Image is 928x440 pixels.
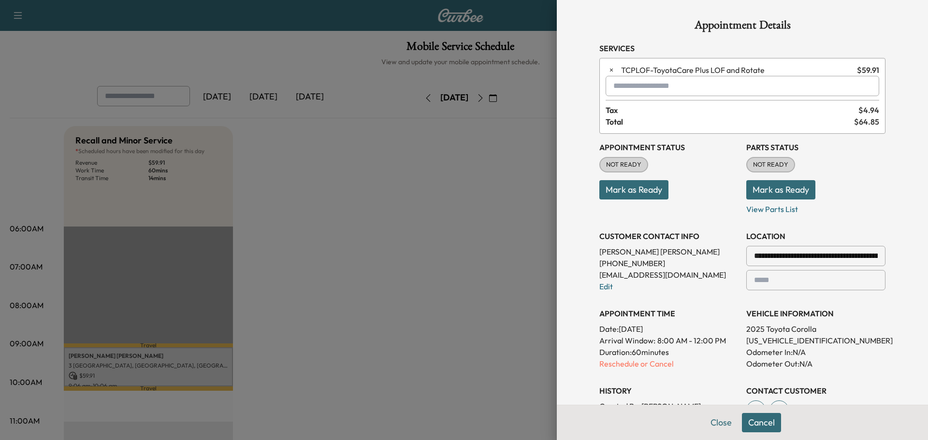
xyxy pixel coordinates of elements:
[746,230,885,242] h3: LOCATION
[742,413,781,432] button: Cancel
[599,246,739,257] p: [PERSON_NAME] [PERSON_NAME]
[599,180,668,199] button: Mark as Ready
[854,116,879,128] span: $ 64.85
[606,116,854,128] span: Total
[599,257,739,269] p: [PHONE_NUMBER]
[746,308,885,319] h3: VEHICLE INFORMATION
[599,308,739,319] h3: APPOINTMENT TIME
[746,142,885,153] h3: Parts Status
[746,335,885,346] p: [US_VEHICLE_IDENTIFICATION_NUMBER]
[747,160,794,170] span: NOT READY
[599,142,739,153] h3: Appointment Status
[600,160,647,170] span: NOT READY
[704,413,738,432] button: Close
[746,346,885,358] p: Odometer In: N/A
[746,323,885,335] p: 2025 Toyota Corolla
[746,385,885,397] h3: CONTACT CUSTOMER
[599,230,739,242] h3: CUSTOMER CONTACT INFO
[599,19,885,35] h1: Appointment Details
[599,335,739,346] p: Arrival Window:
[746,358,885,369] p: Odometer Out: N/A
[599,269,739,281] p: [EMAIL_ADDRESS][DOMAIN_NAME]
[599,358,739,369] p: Reschedule or Cancel
[599,43,885,54] h3: Services
[621,64,853,76] span: ToyotaCare Plus LOF and Rotate
[599,385,739,397] h3: History
[857,64,879,76] span: $ 59.91
[746,180,815,199] button: Mark as Ready
[657,335,726,346] span: 8:00 AM - 12:00 PM
[599,400,739,412] p: Created By : [PERSON_NAME]
[606,104,858,116] span: Tax
[599,323,739,335] p: Date: [DATE]
[858,104,879,116] span: $ 4.94
[599,346,739,358] p: Duration: 60 minutes
[746,199,885,215] p: View Parts List
[599,282,613,291] a: Edit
